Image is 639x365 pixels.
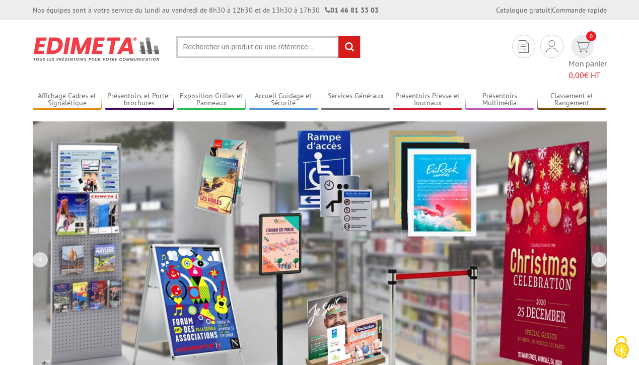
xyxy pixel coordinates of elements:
[569,58,607,81] span: Mon panier
[465,92,535,108] a: Présentoirs Multimédia
[33,5,379,15] div: Nos équipes sont à votre service du lundi au vendredi de 8h30 à 12h30 et de 13h30 à 17h30
[537,92,607,108] a: Classement et Rangement
[609,335,634,360] img: Cookies (fenêtre modale)
[176,36,361,58] input: Rechercher un produit ou une référence...
[519,40,529,53] img: devis rapide
[496,6,550,15] a: Catalogue gratuit
[325,6,379,15] strong: 01 46 81 33 03
[177,92,246,108] a: Exposition Grilles et Panneaux
[338,36,360,58] input: rechercher
[569,69,607,81] span: € HT
[496,5,607,15] div: |
[105,92,174,108] a: Présentoirs et Porte-brochures
[321,92,390,108] a: Services Généraux
[552,6,607,15] a: Commande rapide
[33,30,161,67] img: Présentoir, panneau, stand - Edimeta - PLV, affichage, mobilier bureau, entreprise
[575,41,590,52] img: devis rapide
[393,92,462,108] a: Présentoirs Presse et Journaux
[33,92,102,108] a: Affichage Cadres et Signalétique
[586,31,596,41] span: 0
[604,331,639,365] button: Cookies (fenêtre modale)
[569,35,607,81] a: devis rapide 0 Mon panier 0,00€ HT
[569,70,584,80] span: 0,00
[249,92,318,108] a: Accueil Guidage et Sécurité
[546,40,557,52] img: devis rapide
